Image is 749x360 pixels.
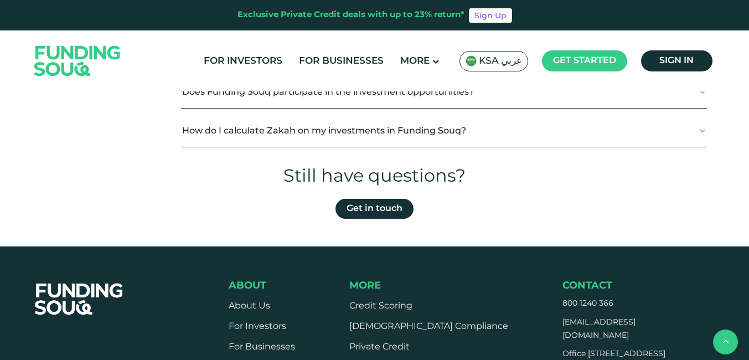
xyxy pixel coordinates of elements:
[349,322,508,331] a: [DEMOGRAPHIC_DATA] Compliance
[562,300,613,307] a: 800 1240 366
[181,114,706,147] button: How do I calculate Zakah on my investments in Funding Souq?
[400,56,430,66] span: More
[181,75,706,108] button: Does Funding Souq participate in the investment opportunities?
[24,270,135,328] img: FooterLogo
[349,281,381,291] span: More
[469,8,512,23] a: Sign Up
[229,302,270,310] a: About Us
[32,164,718,191] div: Still have questions?
[562,318,636,340] a: [EMAIL_ADDRESS][DOMAIN_NAME]
[349,302,412,310] a: Credit Scoring
[23,33,132,89] img: Logo
[713,330,738,354] button: back
[553,56,616,65] span: Get started
[229,343,295,351] a: For Businesses
[237,9,464,22] div: Exclusive Private Credit deals with up to 23% return*
[229,280,295,292] div: About
[641,50,712,71] a: Sign in
[296,52,386,70] a: For Businesses
[335,199,414,219] a: Get in touch
[659,56,694,65] span: Sign in
[201,52,285,70] a: For Investors
[229,322,286,331] a: For Investors
[562,281,612,291] span: Contact
[479,55,522,68] span: KSA عربي
[349,343,410,351] a: Private Credit
[466,55,477,66] img: SA Flag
